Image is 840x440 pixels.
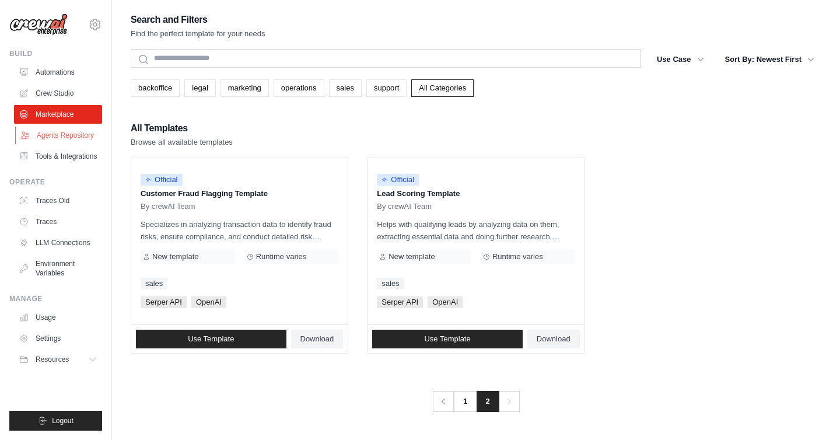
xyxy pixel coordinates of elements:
p: Helps with qualifying leads by analyzing data on them, extracting essential data and doing furthe... [377,218,575,243]
a: Settings [14,329,102,348]
span: Runtime varies [256,252,307,261]
span: Use Template [188,334,234,344]
a: Traces [14,212,102,231]
span: OpenAI [428,296,463,308]
nav: Pagination [432,391,519,412]
span: OpenAI [191,296,226,308]
span: Use Template [424,334,470,344]
a: sales [329,79,362,97]
div: Manage [9,294,102,303]
a: operations [274,79,324,97]
span: Serper API [377,296,423,308]
a: support [366,79,407,97]
a: All Categories [411,79,474,97]
a: Environment Variables [14,254,102,282]
p: Find the perfect template for your needs [131,28,265,40]
div: Operate [9,177,102,187]
a: Use Template [372,330,523,348]
a: sales [141,278,167,289]
a: marketing [220,79,269,97]
span: Runtime varies [492,252,543,261]
p: Customer Fraud Flagging Template [141,188,338,200]
a: Use Template [136,330,286,348]
h2: Search and Filters [131,12,265,28]
div: Build [9,49,102,58]
span: New template [152,252,198,261]
span: Official [377,174,419,186]
h2: All Templates [131,120,233,137]
span: Download [537,334,570,344]
a: Download [291,330,344,348]
span: Download [300,334,334,344]
a: Usage [14,308,102,327]
p: Browse all available templates [131,137,233,148]
a: sales [377,278,404,289]
a: Agents Repository [15,126,103,145]
img: Logo [9,13,68,36]
span: Logout [52,416,73,425]
button: Resources [14,350,102,369]
a: Crew Studio [14,84,102,103]
span: Resources [36,355,69,364]
span: By crewAI Team [377,202,432,211]
a: 1 [453,391,477,412]
span: Serper API [141,296,187,308]
a: Automations [14,63,102,82]
a: LLM Connections [14,233,102,252]
a: Traces Old [14,191,102,210]
span: 2 [477,391,499,412]
a: backoffice [131,79,180,97]
button: Sort By: Newest First [718,49,821,70]
button: Logout [9,411,102,431]
p: Lead Scoring Template [377,188,575,200]
a: Download [527,330,580,348]
span: Official [141,174,183,186]
p: Specializes in analyzing transaction data to identify fraud risks, ensure compliance, and conduct... [141,218,338,243]
a: legal [184,79,215,97]
span: By crewAI Team [141,202,195,211]
a: Tools & Integrations [14,147,102,166]
a: Marketplace [14,105,102,124]
button: Use Case [650,49,711,70]
span: New template [388,252,435,261]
